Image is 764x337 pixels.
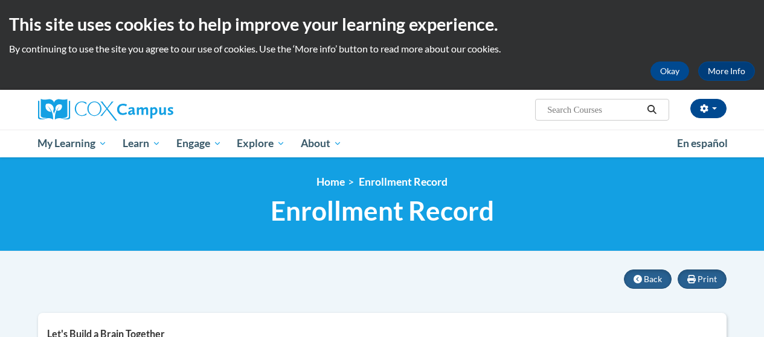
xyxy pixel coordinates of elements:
[229,130,293,157] a: Explore
[546,102,643,117] input: Search Courses
[293,130,350,157] a: About
[271,195,494,227] span: Enrollment Record
[698,61,755,81] a: More Info
[301,136,342,151] span: About
[9,42,755,55] p: By continuing to use the site you agree to our use of cookies. Use the ‘More info’ button to read...
[644,274,662,284] span: Back
[678,269,727,289] button: Print
[29,130,736,157] div: Main menu
[650,61,689,81] button: Okay
[169,130,230,157] a: Engage
[37,136,107,151] span: My Learning
[38,99,255,121] a: Cox Campus
[316,175,345,188] a: Home
[30,130,115,157] a: My Learning
[643,102,661,117] button: Search
[237,136,285,151] span: Explore
[677,137,728,150] span: En español
[123,136,161,151] span: Learn
[359,175,448,188] span: Enrollment Record
[9,12,755,36] h2: This site uses cookies to help improve your learning experience.
[669,131,736,156] a: En español
[698,274,717,284] span: Print
[115,130,169,157] a: Learn
[624,269,672,289] button: Back
[176,136,222,151] span: Engage
[690,99,727,118] button: Account Settings
[38,99,173,121] img: Cox Campus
